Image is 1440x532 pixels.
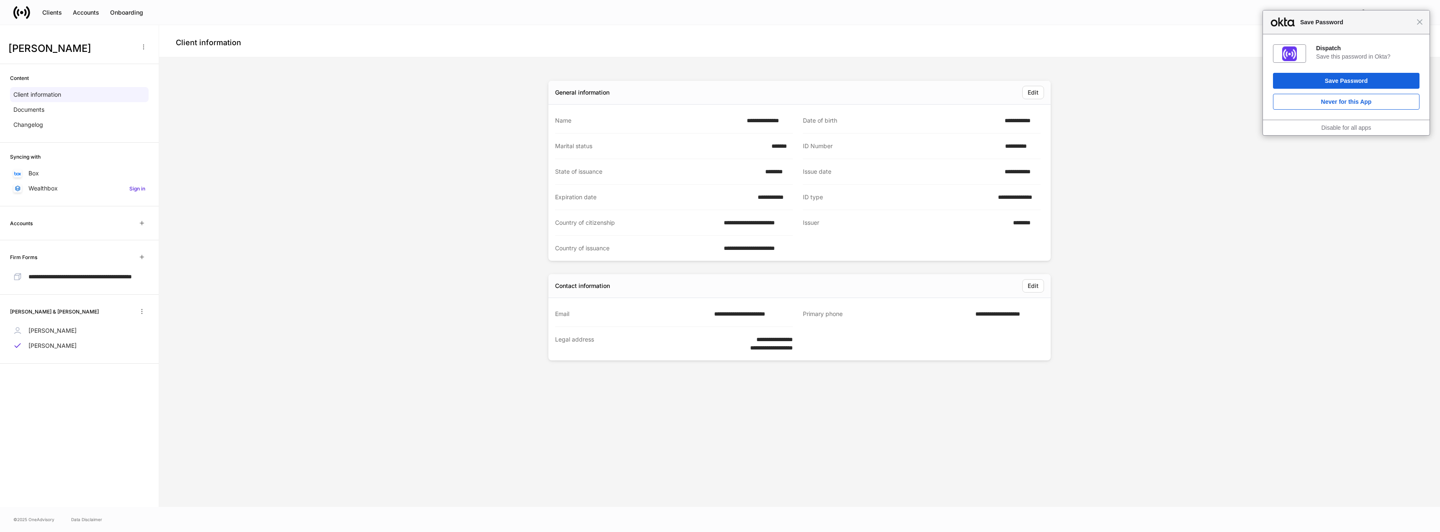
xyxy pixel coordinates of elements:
[1028,282,1039,290] div: Edit
[803,116,1000,125] div: Date of birth
[803,310,970,319] div: Primary phone
[1273,73,1419,89] button: Save Password
[803,193,993,201] div: ID type
[555,116,742,125] div: Name
[555,282,610,290] div: Contact information
[803,218,1008,227] div: Issuer
[555,335,732,352] div: Legal address
[803,167,1000,176] div: Issue date
[1417,19,1423,25] span: Close
[555,244,719,252] div: Country of issuance
[10,74,29,82] h6: Content
[1273,94,1419,110] button: Never for this App
[28,326,77,335] p: [PERSON_NAME]
[71,516,102,523] a: Data Disclaimer
[10,153,41,161] h6: Syncing with
[555,218,719,227] div: Country of citizenship
[37,6,67,19] button: Clients
[176,38,241,48] h4: Client information
[10,117,149,132] a: Changelog
[555,142,766,150] div: Marital status
[110,8,143,17] div: Onboarding
[555,167,760,176] div: State of issuance
[10,166,149,181] a: Box
[1296,17,1417,27] span: Save Password
[10,102,149,117] a: Documents
[28,169,39,177] p: Box
[1316,44,1419,52] div: Dispatch
[14,172,21,175] img: oYqM9ojoZLfzCHUefNbBcWHcyDPbQKagtYciMC8pFl3iZXy3dU33Uwy+706y+0q2uJ1ghNQf2OIHrSh50tUd9HaB5oMc62p0G...
[555,193,753,201] div: Expiration date
[10,323,149,338] a: [PERSON_NAME]
[13,121,43,129] p: Changelog
[10,338,149,353] a: [PERSON_NAME]
[42,8,62,17] div: Clients
[13,90,61,99] p: Client information
[13,105,44,114] p: Documents
[555,310,709,318] div: Email
[10,181,149,196] a: WealthboxSign in
[1022,86,1044,99] button: Edit
[10,308,99,316] h6: [PERSON_NAME] & [PERSON_NAME]
[67,6,105,19] button: Accounts
[10,253,37,261] h6: Firm Forms
[73,8,99,17] div: Accounts
[10,87,149,102] a: Client information
[803,142,1000,150] div: ID Number
[129,185,145,193] h6: Sign in
[28,184,58,193] p: Wealthbox
[28,342,77,350] p: [PERSON_NAME]
[13,516,54,523] span: © 2025 OneAdvisory
[8,42,134,55] h3: [PERSON_NAME]
[10,219,33,227] h6: Accounts
[105,6,149,19] button: Onboarding
[555,88,609,97] div: General information
[1316,53,1419,60] div: Save this password in Okta?
[1028,88,1039,97] div: Edit
[1321,124,1371,131] a: Disable for all apps
[1022,279,1044,293] button: Edit
[1282,46,1297,61] img: IoaI0QAAAAZJREFUAwDpn500DgGa8wAAAABJRU5ErkJggg==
